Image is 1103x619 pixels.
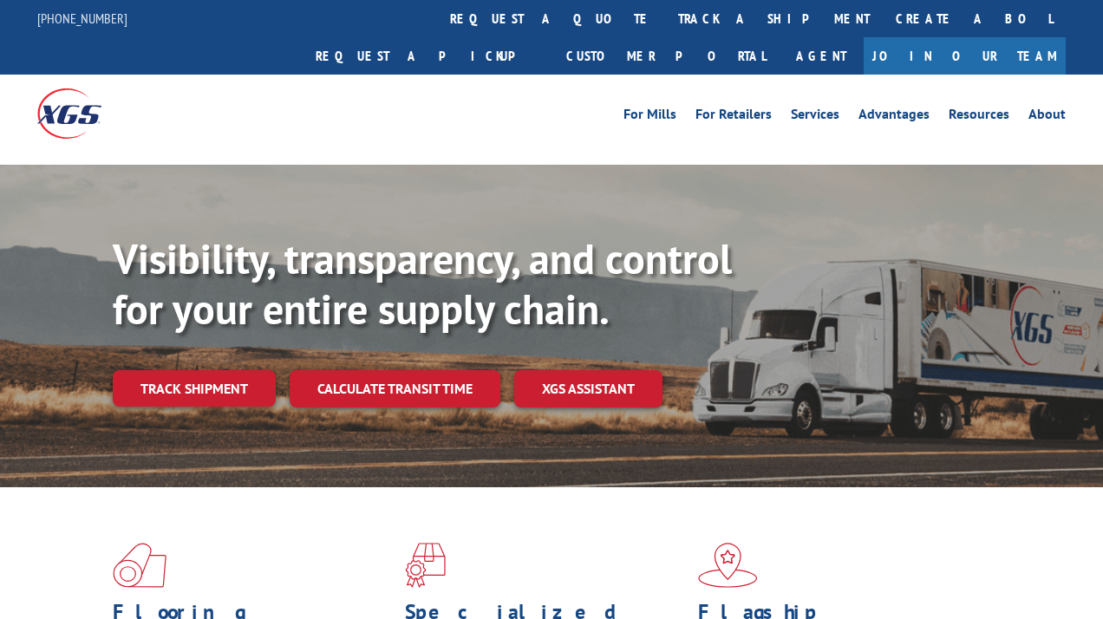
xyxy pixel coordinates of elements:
[290,370,500,407] a: Calculate transit time
[949,108,1009,127] a: Resources
[695,108,772,127] a: For Retailers
[113,543,166,588] img: xgs-icon-total-supply-chain-intelligence-red
[1028,108,1066,127] a: About
[405,543,446,588] img: xgs-icon-focused-on-flooring-red
[623,108,676,127] a: For Mills
[553,37,779,75] a: Customer Portal
[858,108,930,127] a: Advantages
[791,108,839,127] a: Services
[303,37,553,75] a: Request a pickup
[779,37,864,75] a: Agent
[698,543,758,588] img: xgs-icon-flagship-distribution-model-red
[37,10,127,27] a: [PHONE_NUMBER]
[864,37,1066,75] a: Join Our Team
[113,370,276,407] a: Track shipment
[514,370,662,407] a: XGS ASSISTANT
[113,231,732,336] b: Visibility, transparency, and control for your entire supply chain.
